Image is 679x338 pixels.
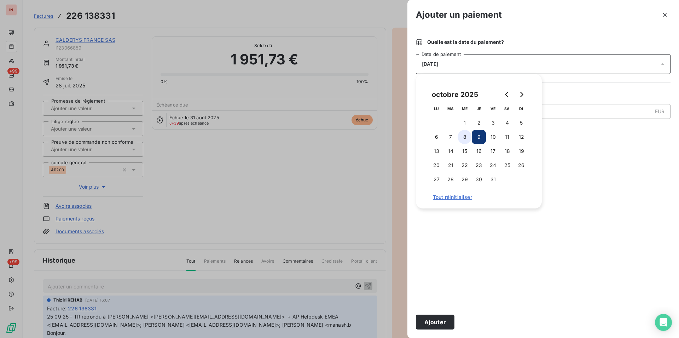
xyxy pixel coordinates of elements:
[458,116,472,130] button: 1
[655,314,672,331] div: Open Intercom Messenger
[416,315,454,330] button: Ajouter
[500,87,514,102] button: Go to previous month
[472,172,486,187] button: 30
[514,144,528,158] button: 19
[429,89,481,100] div: octobre 2025
[472,102,486,116] th: jeudi
[514,158,528,172] button: 26
[486,102,500,116] th: vendredi
[500,130,514,144] button: 11
[429,130,443,144] button: 6
[416,8,502,21] h3: Ajouter un paiement
[458,130,472,144] button: 8
[500,102,514,116] th: samedi
[500,116,514,130] button: 4
[429,158,443,172] button: 20
[443,144,458,158] button: 14
[427,39,504,46] span: Quelle est la date du paiement ?
[458,144,472,158] button: 15
[514,130,528,144] button: 12
[486,158,500,172] button: 24
[486,144,500,158] button: 17
[416,125,671,132] span: Nouveau solde dû :
[433,194,525,200] span: Tout réinitialiser
[443,172,458,187] button: 28
[472,144,486,158] button: 16
[443,130,458,144] button: 7
[422,61,438,67] span: [DATE]
[429,102,443,116] th: lundi
[500,158,514,172] button: 25
[458,172,472,187] button: 29
[429,172,443,187] button: 27
[486,130,500,144] button: 10
[500,144,514,158] button: 18
[472,158,486,172] button: 23
[458,102,472,116] th: mercredi
[458,158,472,172] button: 22
[472,130,486,144] button: 9
[472,116,486,130] button: 2
[486,172,500,187] button: 31
[514,87,528,102] button: Go to next month
[486,116,500,130] button: 3
[443,158,458,172] button: 21
[514,102,528,116] th: dimanche
[443,102,458,116] th: mardi
[514,116,528,130] button: 5
[429,144,443,158] button: 13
